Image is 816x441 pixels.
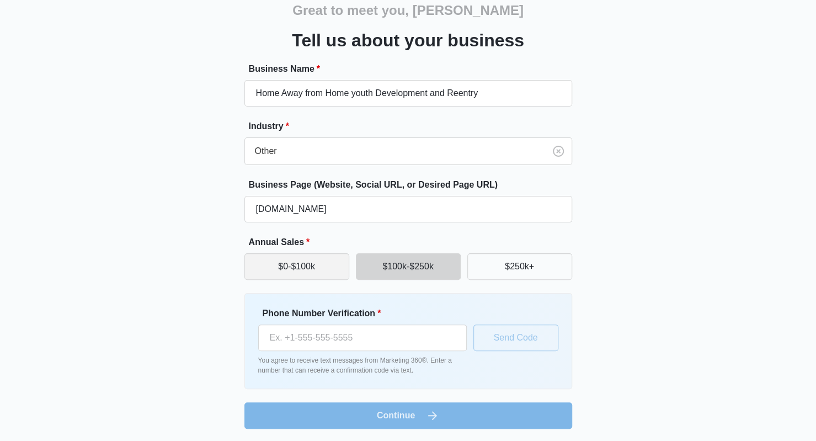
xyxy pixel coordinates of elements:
[249,62,577,76] label: Business Name
[467,253,572,280] button: $250k+
[550,142,567,160] button: Clear
[249,120,577,133] label: Industry
[244,253,349,280] button: $0-$100k
[258,355,467,375] p: You agree to receive text messages from Marketing 360®. Enter a number that can receive a confirm...
[258,325,467,351] input: Ex. +1-555-555-5555
[292,1,524,20] h2: Great to meet you, [PERSON_NAME]
[244,80,572,107] input: e.g. Jane's Plumbing
[249,236,577,249] label: Annual Sales
[249,178,577,192] label: Business Page (Website, Social URL, or Desired Page URL)
[244,196,572,222] input: e.g. janesplumbing.com
[356,253,461,280] button: $100k-$250k
[292,27,524,54] h3: Tell us about your business
[263,307,471,320] label: Phone Number Verification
